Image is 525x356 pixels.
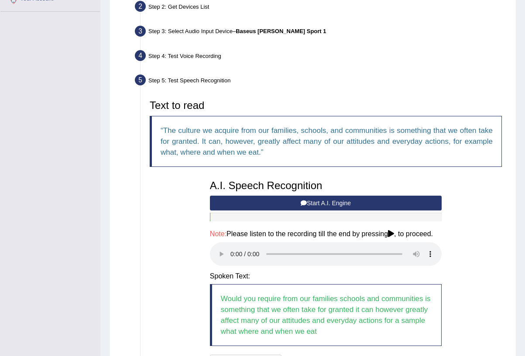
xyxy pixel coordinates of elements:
[210,230,442,238] h4: Please listen to the recording till the end by pressing , to proceed.
[210,272,442,280] h4: Spoken Text:
[236,28,326,34] b: Baseus [PERSON_NAME] Sport 1
[161,126,493,156] q: The culture we acquire from our families, schools, and communities is something that we often tak...
[131,23,512,42] div: Step 3: Select Audio Input Device
[150,100,502,111] h3: Text to read
[131,72,512,91] div: Step 5: Test Speech Recognition
[210,180,442,191] h3: A.I. Speech Recognition
[210,230,226,237] span: Note:
[210,196,442,210] button: Start A.I. Engine
[210,284,442,346] blockquote: Would you require from our families schools and communities is something that we often take for g...
[131,47,512,67] div: Step 4: Test Voice Recording
[233,28,326,34] span: –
